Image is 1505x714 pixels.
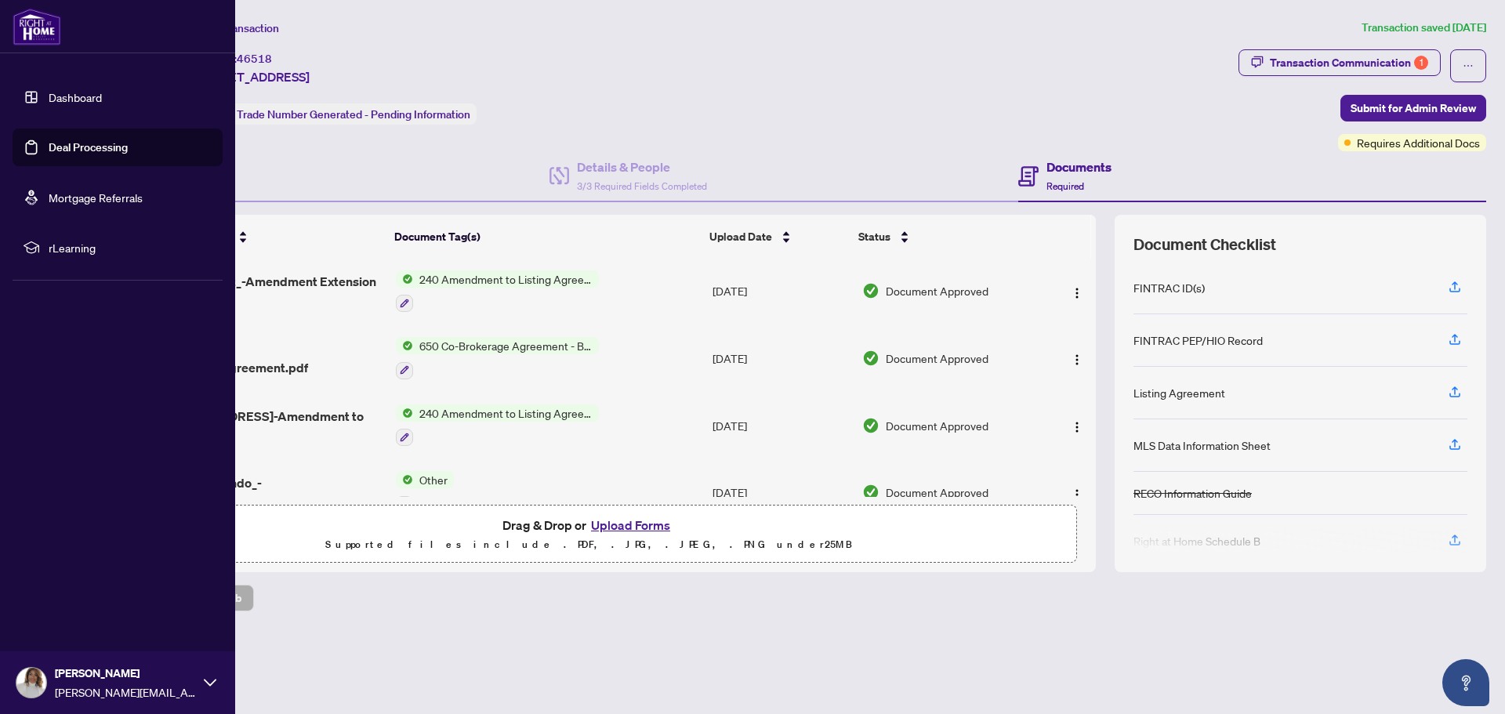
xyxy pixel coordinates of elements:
[1442,659,1489,706] button: Open asap
[396,337,413,354] img: Status Icon
[195,21,279,35] span: View Transaction
[706,324,856,392] td: [DATE]
[396,270,413,288] img: Status Icon
[1064,278,1090,303] button: Logo
[886,282,988,299] span: Document Approved
[1071,287,1083,299] img: Logo
[49,190,143,205] a: Mortgage Referrals
[577,180,707,192] span: 3/3 Required Fields Completed
[862,484,879,501] img: Document Status
[154,272,383,310] span: Listing_Agrmt_-Amendment Extension [DATE].pdf
[1270,50,1428,75] div: Transaction Communication
[396,471,454,513] button: Status IconOther
[1133,279,1205,296] div: FINTRAC ID(s)
[586,515,675,535] button: Upload Forms
[1046,158,1112,176] h4: Documents
[396,471,413,488] img: Status Icon
[396,337,599,379] button: Status Icon650 Co-Brokerage Agreement - Between Multiple Listing Brokerages
[1071,421,1083,433] img: Logo
[1064,346,1090,371] button: Logo
[1064,480,1090,505] button: Logo
[396,404,413,422] img: Status Icon
[413,337,599,354] span: 650 Co-Brokerage Agreement - Between Multiple Listing Brokerages
[502,515,675,535] span: Drag & Drop or
[154,339,383,377] span: Form 650_Co-Brokerage_Agreement.pdf
[49,90,102,104] a: Dashboard
[413,471,454,488] span: Other
[852,215,1039,259] th: Status
[1414,56,1428,70] div: 1
[1133,234,1276,256] span: Document Checklist
[706,258,856,325] td: [DATE]
[154,407,383,444] span: [STREET_ADDRESS]-Amendment to Listing A.pdf
[1238,49,1441,76] button: Transaction Communication1
[706,392,856,459] td: [DATE]
[111,535,1067,554] p: Supported files include .PDF, .JPG, .JPEG, .PNG under 25 MB
[413,404,599,422] span: 240 Amendment to Listing Agreement - Authority to Offer for Sale Price Change/Extension/Amendment(s)
[1340,95,1486,121] button: Submit for Admin Review
[703,215,852,259] th: Upload Date
[862,282,879,299] img: Document Status
[862,350,879,367] img: Document Status
[1071,488,1083,501] img: Logo
[237,52,272,66] span: 46518
[147,215,389,259] th: (28) File Name
[49,239,212,256] span: rLearning
[388,215,702,259] th: Document Tag(s)
[101,506,1076,564] span: Drag & Drop orUpload FormsSupported files include .PDF, .JPG, .JPEG, .PNG under25MB
[237,107,470,121] span: Trade Number Generated - Pending Information
[1133,384,1225,401] div: Listing Agreement
[1357,134,1480,151] span: Requires Additional Docs
[577,158,707,176] h4: Details & People
[1362,19,1486,37] article: Transaction saved [DATE]
[886,484,988,501] span: Document Approved
[1133,332,1263,349] div: FINTRAC PEP/HIO Record
[706,458,856,526] td: [DATE]
[1046,180,1084,192] span: Required
[709,228,772,245] span: Upload Date
[1071,353,1083,366] img: Logo
[55,683,196,701] span: [PERSON_NAME][EMAIL_ADDRESS][DOMAIN_NAME]
[886,417,988,434] span: Document Approved
[13,8,61,45] img: logo
[1133,484,1252,502] div: RECO Information Guide
[16,668,46,698] img: Profile Icon
[413,270,599,288] span: 240 Amendment to Listing Agreement - Authority to Offer for Sale Price Change/Extension/Amendment(s)
[1351,96,1476,121] span: Submit for Admin Review
[886,350,988,367] span: Document Approved
[49,140,128,154] a: Deal Processing
[858,228,890,245] span: Status
[396,270,599,313] button: Status Icon240 Amendment to Listing Agreement - Authority to Offer for Sale Price Change/Extensio...
[194,103,477,125] div: Status:
[862,417,879,434] img: Document Status
[1133,437,1271,454] div: MLS Data Information Sheet
[1064,413,1090,438] button: Logo
[55,665,196,682] span: [PERSON_NAME]
[1463,60,1474,71] span: ellipsis
[154,473,383,511] span: Form 291_Condo_-_Sale_MLS_Data_.pdf
[396,404,599,447] button: Status Icon240 Amendment to Listing Agreement - Authority to Offer for Sale Price Change/Extensio...
[194,67,310,86] span: [STREET_ADDRESS]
